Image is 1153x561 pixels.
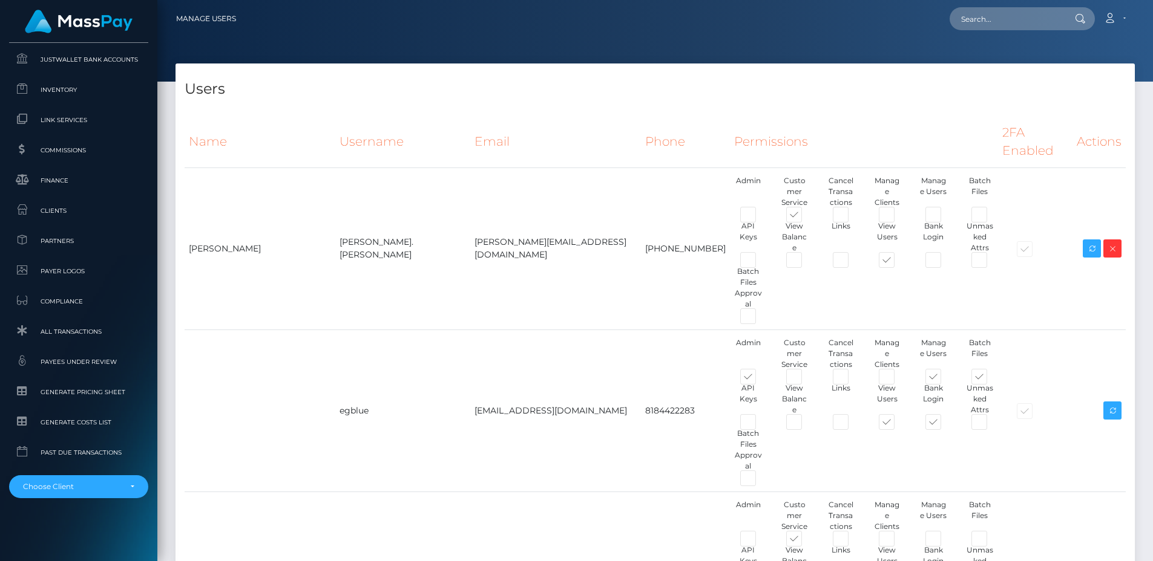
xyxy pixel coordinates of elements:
[818,175,864,208] div: Cancel Transactions
[864,499,910,532] div: Manage Clients
[9,439,148,465] a: Past Due Transactions
[1073,116,1126,167] th: Actions
[910,499,957,532] div: Manage Users
[470,329,641,491] td: [EMAIL_ADDRESS][DOMAIN_NAME]
[9,258,148,284] a: Payer Logos
[910,221,957,253] div: Bank Login
[185,116,335,167] th: Name
[998,116,1073,167] th: 2FA Enabled
[864,337,910,370] div: Manage Clients
[14,415,143,429] span: Generate Costs List
[335,329,470,491] td: egblue
[771,175,818,208] div: Customer Service
[864,175,910,208] div: Manage Clients
[9,409,148,435] a: Generate Costs List
[771,337,818,370] div: Customer Service
[470,167,641,329] td: [PERSON_NAME][EMAIL_ADDRESS][DOMAIN_NAME]
[9,379,148,405] a: Generate Pricing Sheet
[956,337,1003,370] div: Batch Files
[9,198,148,224] a: Clients
[14,53,143,66] span: JustWallet Bank Accounts
[956,499,1003,532] div: Batch Files
[771,221,818,253] div: View Balance
[956,383,1003,415] div: Unmasked Attrs
[730,116,998,167] th: Permissions
[818,221,864,253] div: Links
[14,294,143,308] span: Compliance
[335,167,470,329] td: [PERSON_NAME].[PERSON_NAME]
[9,47,148,73] a: JustWallet Bank Accounts
[864,383,910,415] div: View Users
[864,221,910,253] div: View Users
[470,116,641,167] th: Email
[818,383,864,415] div: Links
[956,221,1003,253] div: Unmasked Attrs
[9,475,148,498] button: Choose Client
[910,175,957,208] div: Manage Users
[14,355,143,369] span: Payees under Review
[641,116,730,167] th: Phone
[818,499,864,532] div: Cancel Transactions
[725,337,772,370] div: Admin
[818,337,864,370] div: Cancel Transactions
[14,113,143,127] span: Link Services
[9,77,148,103] a: Inventory
[725,428,772,472] div: Batch Files Approval
[956,175,1003,208] div: Batch Files
[14,83,143,97] span: Inventory
[9,137,148,163] a: Commissions
[725,266,772,310] div: Batch Files Approval
[910,383,957,415] div: Bank Login
[176,6,236,31] a: Manage Users
[14,173,143,187] span: Finance
[9,349,148,375] a: Payees under Review
[14,204,143,218] span: Clients
[335,116,470,167] th: Username
[14,385,143,399] span: Generate Pricing Sheet
[641,167,730,329] td: [PHONE_NUMBER]
[9,167,148,193] a: Finance
[14,446,143,459] span: Past Due Transactions
[23,482,120,491] div: Choose Client
[725,221,772,253] div: API Keys
[185,167,335,329] td: [PERSON_NAME]
[9,107,148,133] a: Link Services
[14,325,143,339] span: All Transactions
[9,288,148,314] a: Compliance
[185,79,1126,100] h4: Users
[641,329,730,491] td: 8184422283
[950,7,1063,30] input: Search...
[771,499,818,532] div: Customer Service
[14,143,143,157] span: Commissions
[910,337,957,370] div: Manage Users
[9,319,148,345] a: All Transactions
[771,383,818,415] div: View Balance
[25,10,133,33] img: MassPay Logo
[725,499,772,532] div: Admin
[9,228,148,254] a: Partners
[14,264,143,278] span: Payer Logos
[725,383,772,415] div: API Keys
[725,175,772,208] div: Admin
[14,234,143,248] span: Partners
